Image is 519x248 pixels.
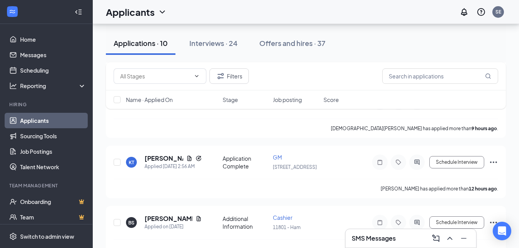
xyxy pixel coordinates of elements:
[381,185,498,192] p: [PERSON_NAME] has applied more than .
[273,214,293,221] span: Cashier
[493,222,511,240] div: Open Intercom Messenger
[20,144,86,159] a: Job Postings
[259,38,325,48] div: Offers and hires · 37
[20,159,86,175] a: Talent Network
[489,218,498,227] svg: Ellipses
[223,155,269,170] div: Application Complete
[9,8,16,15] svg: WorkstreamLogo
[20,32,86,47] a: Home
[352,234,396,243] h3: SMS Messages
[412,159,422,165] svg: ActiveChat
[196,216,202,222] svg: Document
[429,216,484,229] button: Schedule Interview
[412,219,422,226] svg: ActiveChat
[20,128,86,144] a: Sourcing Tools
[331,125,498,132] p: [DEMOGRAPHIC_DATA][PERSON_NAME] has applied more than .
[120,72,191,80] input: All Stages
[145,154,183,163] h5: [PERSON_NAME]
[114,38,168,48] div: Applications · 10
[126,96,173,104] span: Name · Applied On
[394,159,403,165] svg: Tag
[273,96,302,104] span: Job posting
[445,234,454,243] svg: ChevronUp
[382,68,498,84] input: Search in applications
[469,186,497,192] b: 12 hours ago
[9,182,85,189] div: Team Management
[430,232,442,245] button: ComposeMessage
[489,158,498,167] svg: Ellipses
[145,223,202,231] div: Applied on [DATE]
[145,163,202,170] div: Applied [DATE] 2:56 AM
[145,214,192,223] h5: [PERSON_NAME]
[323,96,339,104] span: Score
[431,234,441,243] svg: ComposeMessage
[20,82,87,90] div: Reporting
[209,68,249,84] button: Filter Filters
[194,73,200,79] svg: ChevronDown
[9,233,17,240] svg: Settings
[273,154,282,161] span: GM
[186,155,192,161] svg: Document
[444,232,456,245] button: ChevronUp
[20,47,86,63] a: Messages
[189,38,238,48] div: Interviews · 24
[476,7,486,17] svg: QuestionInfo
[495,8,501,15] div: SE
[196,155,202,161] svg: Reapply
[129,159,134,166] div: KT
[429,156,484,168] button: Schedule Interview
[128,219,134,226] div: BS
[471,126,497,131] b: 9 hours ago
[459,7,469,17] svg: Notifications
[485,73,491,79] svg: MagnifyingGlass
[273,164,317,170] span: [STREET_ADDRESS]
[9,101,85,108] div: Hiring
[394,219,403,226] svg: Tag
[458,232,470,245] button: Minimize
[158,7,167,17] svg: ChevronDown
[20,233,74,240] div: Switch to admin view
[223,96,238,104] span: Stage
[20,209,86,225] a: TeamCrown
[9,82,17,90] svg: Analysis
[273,224,301,230] span: 11801 - Ham
[375,159,385,165] svg: Note
[216,71,225,81] svg: Filter
[375,219,385,226] svg: Note
[20,113,86,128] a: Applicants
[75,8,82,16] svg: Collapse
[459,234,468,243] svg: Minimize
[20,63,86,78] a: Scheduling
[20,194,86,209] a: OnboardingCrown
[106,5,155,19] h1: Applicants
[223,215,269,230] div: Additional Information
